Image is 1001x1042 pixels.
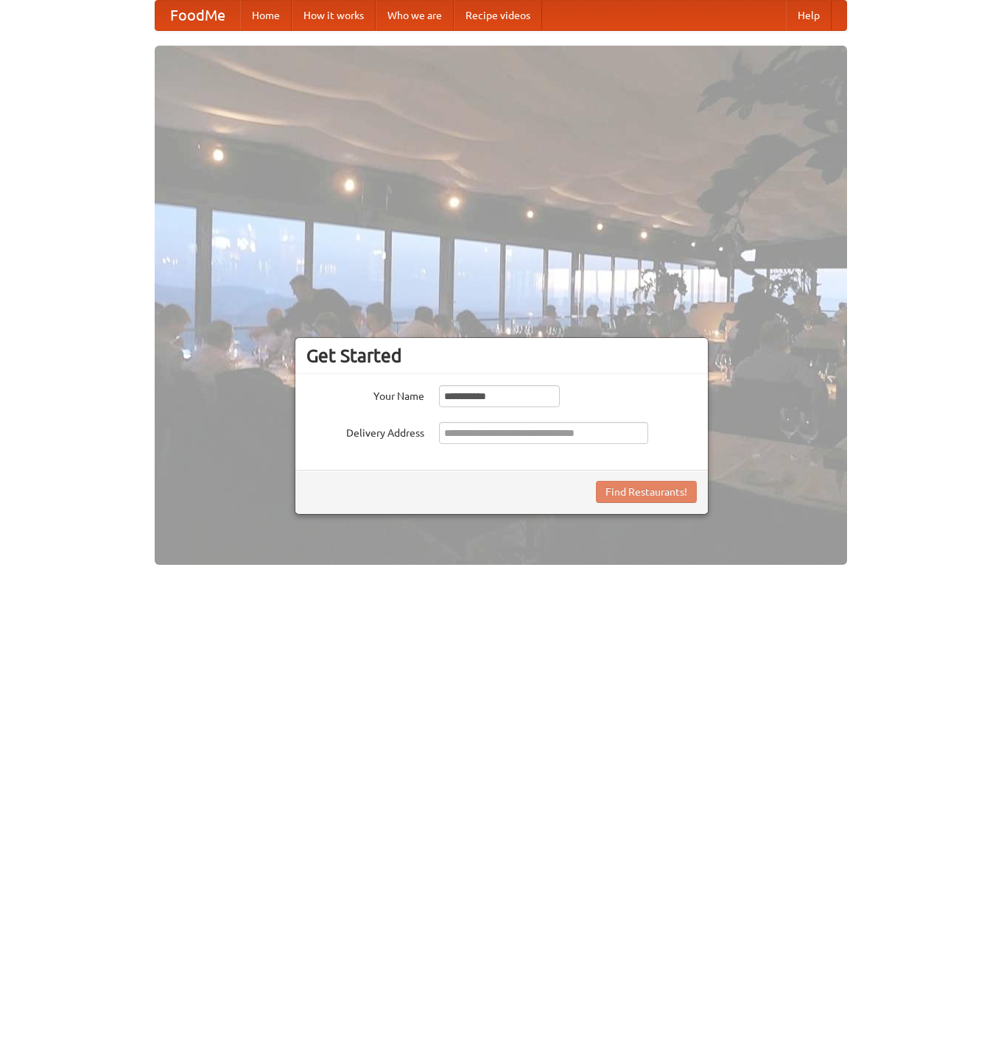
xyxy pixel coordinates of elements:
[596,481,697,503] button: Find Restaurants!
[454,1,542,30] a: Recipe videos
[786,1,832,30] a: Help
[306,345,697,367] h3: Get Started
[155,1,240,30] a: FoodMe
[292,1,376,30] a: How it works
[376,1,454,30] a: Who we are
[240,1,292,30] a: Home
[306,385,424,404] label: Your Name
[306,422,424,440] label: Delivery Address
